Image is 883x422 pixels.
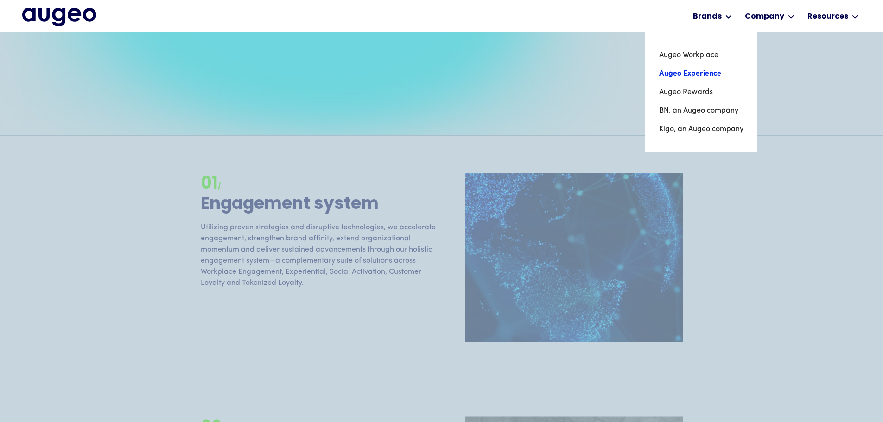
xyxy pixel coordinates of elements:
[745,11,784,22] div: Company
[659,101,743,120] a: BN, an Augeo company
[659,64,743,83] a: Augeo Experience
[693,11,722,22] div: Brands
[22,8,96,26] a: home
[659,83,743,101] a: Augeo Rewards
[22,8,96,26] img: Augeo's full logo in midnight blue.
[807,11,848,22] div: Resources
[659,120,743,139] a: Kigo, an Augeo company
[659,46,743,64] a: Augeo Workplace
[645,32,757,152] nav: Brands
